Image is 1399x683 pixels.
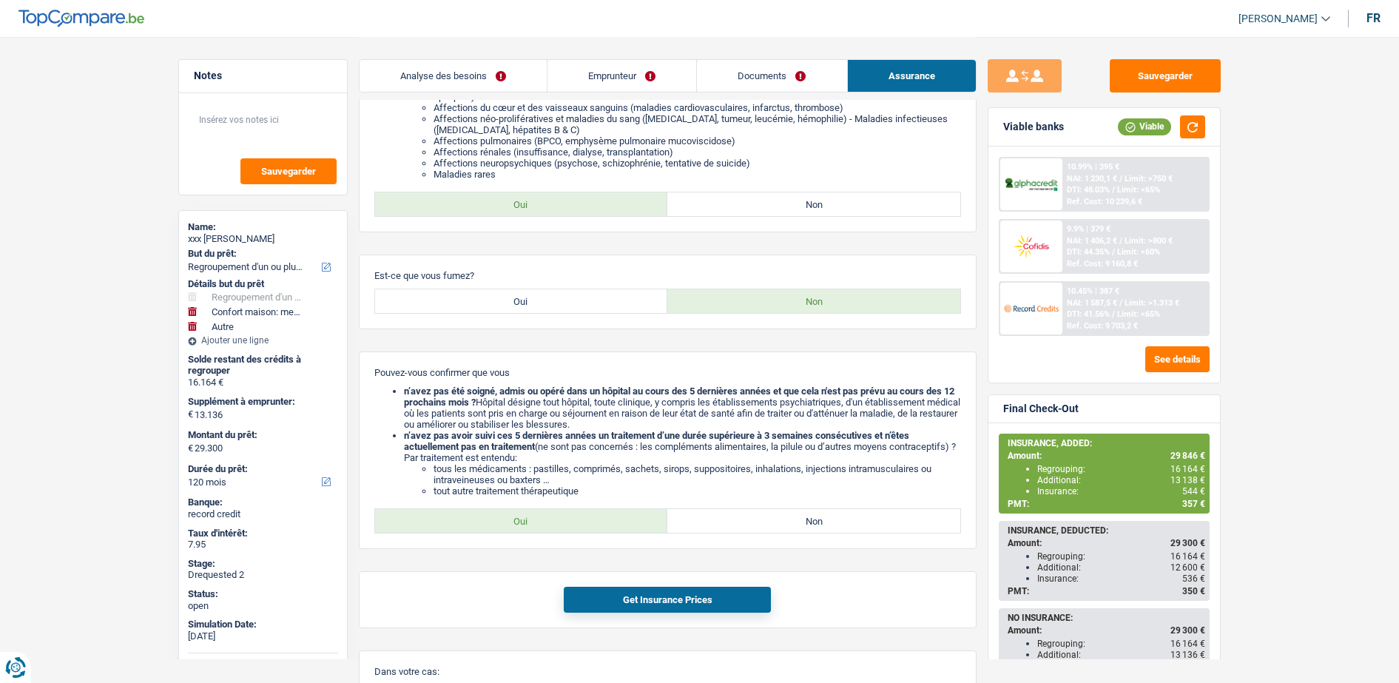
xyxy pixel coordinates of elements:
li: Maladies rares [434,169,961,180]
span: 350 € [1182,586,1205,596]
b: n’avez pas été soigné, admis ou opéré dans un hôpital au cours des 5 dernières années et que cela... [404,386,954,408]
div: Amount: [1008,451,1205,461]
div: Simulation Date: [188,619,338,630]
a: [PERSON_NAME] [1227,7,1330,31]
img: Record Credits [1004,295,1059,322]
span: 544 € [1182,486,1205,497]
div: Viable [1118,118,1171,135]
span: Limit: <60% [1117,247,1160,257]
div: 10.45% | 387 € [1067,286,1119,296]
div: record credit [188,508,338,520]
div: Taux d'intérêt: [188,528,338,539]
div: 7.95 [188,539,338,551]
div: Solde restant des crédits à regrouper [188,354,338,377]
div: [DATE] [188,630,338,642]
img: Cofidis [1004,232,1059,260]
li: êtes en bonne santé et, à ma (notre) connaissance, ne souffrez pas ou n’avez pas souffert, au cou... [404,47,961,180]
span: 29 300 € [1170,538,1205,548]
div: Ref. Cost: 9 160,8 € [1067,259,1138,269]
span: 16 164 € [1170,551,1205,562]
div: Ref. Cost: 10 239,6 € [1067,197,1142,206]
div: 9.9% | 379 € [1067,224,1110,234]
span: Limit: <65% [1117,309,1160,319]
div: NO INSURANCE: [1008,613,1205,623]
label: Durée du prêt: [188,463,335,475]
span: 357 € [1182,499,1205,509]
div: fr [1366,11,1381,25]
a: Analyse des besoins [360,60,547,92]
div: Amount: [1008,538,1205,548]
p: Est-ce que vous fumez? [374,270,961,281]
li: Affections pulmonaires (BPCO, emphysème pulmonaire mucoviscidose) [434,135,961,147]
div: Détails but du prêt [188,278,338,290]
span: / [1112,185,1115,195]
label: Non [667,509,960,533]
span: 13 138 € [1170,475,1205,485]
div: Additional: [1037,650,1205,660]
span: Sauvegarder [261,166,316,176]
a: Emprunteur [547,60,696,92]
li: Affections rénales (insuffisance, dialyse, transplantation) [434,147,961,158]
span: 13 136 € [1170,650,1205,660]
button: Sauvegarder [240,158,337,184]
div: Amount: [1008,625,1205,636]
span: 16 164 € [1170,639,1205,649]
h5: Notes [194,70,332,82]
div: Additional: [1037,475,1205,485]
div: Ref. Cost: 9 703,2 € [1067,321,1138,331]
b: n’avez pas avoir suivi ces 5 dernières années un traitement d’une durée supérieure à 3 semaines c... [404,430,909,452]
div: open [188,600,338,612]
div: Insurance: [1037,486,1205,497]
div: Insurance: [1037,573,1205,584]
div: Regrouping: [1037,464,1205,474]
span: NAI: 1 230,1 € [1067,174,1117,184]
span: / [1112,309,1115,319]
a: Assurance [848,60,976,92]
p: Dans votre cas: [374,666,961,677]
span: [PERSON_NAME] [1238,13,1318,25]
label: Supplément à emprunter: [188,396,335,408]
p: Pouvez-vous confirmer que vous [374,367,961,378]
div: Ajouter une ligne [188,335,338,346]
div: INSURANCE, ADDED: [1008,438,1205,448]
div: xxx [PERSON_NAME] [188,233,338,245]
div: Regrouping: [1037,551,1205,562]
span: 29 300 € [1170,625,1205,636]
li: Affections néo-prolifératives et maladies du sang ([MEDICAL_DATA], tumeur, leucémie, hémophilie) ... [434,113,961,135]
div: Status: [188,588,338,600]
span: € [188,443,193,454]
span: DTI: 48.03% [1067,185,1110,195]
div: Regrouping: [1037,639,1205,649]
label: But du prêt: [188,248,335,260]
span: 29 846 € [1170,451,1205,461]
span: 12 600 € [1170,562,1205,573]
span: / [1119,174,1122,184]
li: Affections neuropsychiques (psychose, schizophrénie, tentative de suicide) [434,158,961,169]
span: / [1112,247,1115,257]
div: Additional: [1037,562,1205,573]
div: Final Check-Out [1003,403,1079,415]
div: Stage: [188,558,338,570]
li: tout autre traitement thérapeutique [434,485,961,497]
div: 16.164 € [188,377,338,388]
span: 536 € [1182,573,1205,584]
div: PMT: [1008,586,1205,596]
li: (ne sont pas concernés : les compléments alimentaires, la pilule ou d’autres moyens contraceptifs... [404,430,961,497]
div: PMT: [1008,499,1205,509]
span: DTI: 41.56% [1067,309,1110,319]
label: Oui [375,509,668,533]
div: Drequested 2 [188,569,338,581]
div: 10.99% | 395 € [1067,162,1119,172]
span: NAI: 1 587,5 € [1067,298,1117,308]
img: AlphaCredit [1004,176,1059,193]
span: Limit: <65% [1117,185,1160,195]
div: Banque: [188,497,338,508]
span: / [1119,236,1122,246]
label: Montant du prêt: [188,429,335,441]
button: Get Insurance Prices [564,587,771,613]
button: Sauvegarder [1110,59,1221,92]
span: Limit: >1.313 € [1125,298,1179,308]
label: Oui [375,192,668,216]
div: Viable banks [1003,121,1064,133]
label: Non [667,289,960,313]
